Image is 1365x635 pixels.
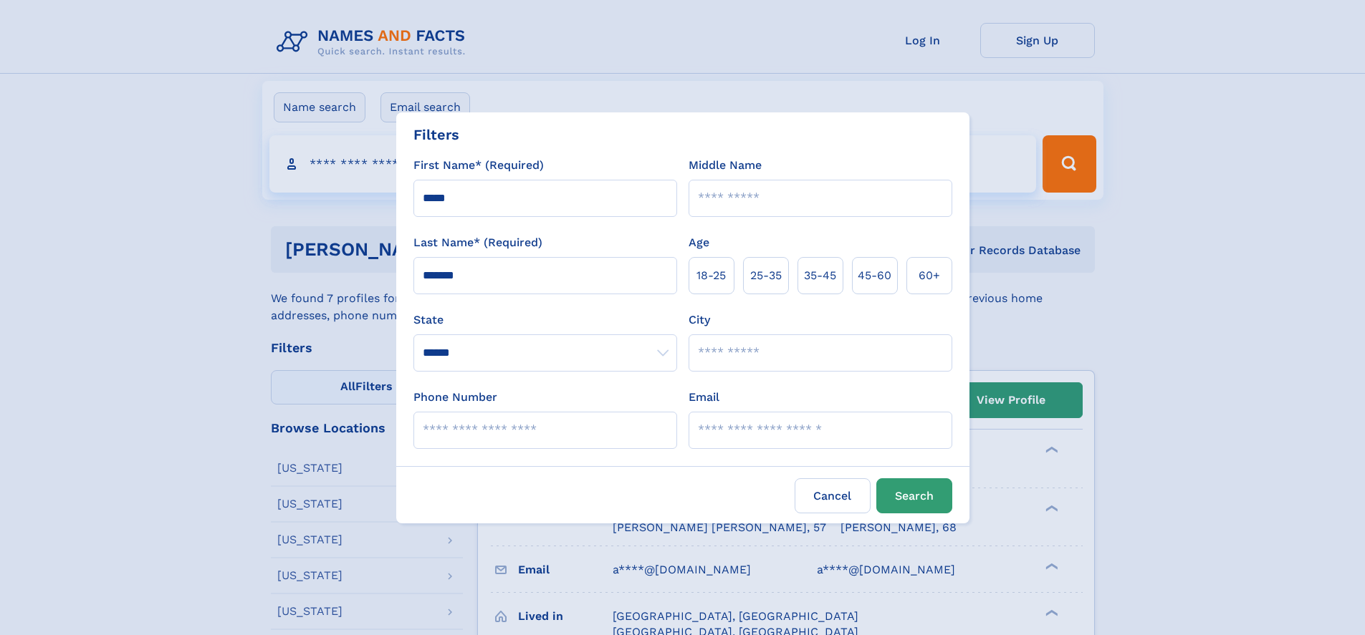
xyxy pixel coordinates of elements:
[689,234,709,251] label: Age
[413,234,542,251] label: Last Name* (Required)
[413,124,459,145] div: Filters
[413,389,497,406] label: Phone Number
[804,267,836,284] span: 35‑45
[696,267,726,284] span: 18‑25
[413,311,677,329] label: State
[689,311,710,329] label: City
[413,157,544,174] label: First Name* (Required)
[750,267,782,284] span: 25‑35
[876,478,952,513] button: Search
[689,157,762,174] label: Middle Name
[689,389,719,406] label: Email
[919,267,940,284] span: 60+
[858,267,891,284] span: 45‑60
[795,478,871,513] label: Cancel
